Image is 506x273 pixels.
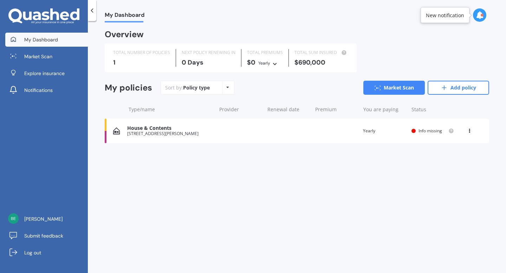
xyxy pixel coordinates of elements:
[363,81,425,95] a: Market Scan
[426,12,464,19] div: New notification
[294,59,348,66] div: $690,000
[247,49,283,56] div: TOTAL PREMIUMS
[105,31,144,38] div: Overview
[267,106,310,113] div: Renewal date
[127,131,213,136] div: [STREET_ADDRESS][PERSON_NAME]
[247,59,283,67] div: $0
[5,66,88,80] a: Explore insurance
[5,33,88,47] a: My Dashboard
[127,125,213,131] div: House & Contents
[5,229,88,243] a: Submit feedback
[182,49,235,56] div: NEXT POLICY RENEWING IN
[5,83,88,97] a: Notifications
[113,49,170,56] div: TOTAL NUMBER OF POLICIES
[294,49,348,56] div: TOTAL SUM INSURED
[105,12,144,21] span: My Dashboard
[113,59,170,66] div: 1
[363,106,406,113] div: You are paying
[182,59,235,66] div: 0 Days
[411,106,454,113] div: Status
[24,70,65,77] span: Explore insurance
[5,49,88,64] a: Market Scan
[165,84,210,91] div: Sort by:
[24,36,58,43] span: My Dashboard
[428,81,489,95] a: Add policy
[219,106,262,113] div: Provider
[419,128,442,134] span: Info missing
[5,246,88,260] a: Log out
[363,127,406,134] div: Yearly
[24,53,52,60] span: Market Scan
[105,83,152,93] div: My policies
[8,213,19,224] img: 3a0e0788796f8b8e7d722fd389459f50
[24,215,63,222] span: [PERSON_NAME]
[315,106,358,113] div: Premium
[113,127,120,134] img: House & Contents
[24,87,53,94] span: Notifications
[24,249,41,256] span: Log out
[129,106,214,113] div: Type/name
[183,84,210,91] div: Policy type
[24,232,63,239] span: Submit feedback
[5,212,88,226] a: [PERSON_NAME]
[258,60,270,67] div: Yearly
